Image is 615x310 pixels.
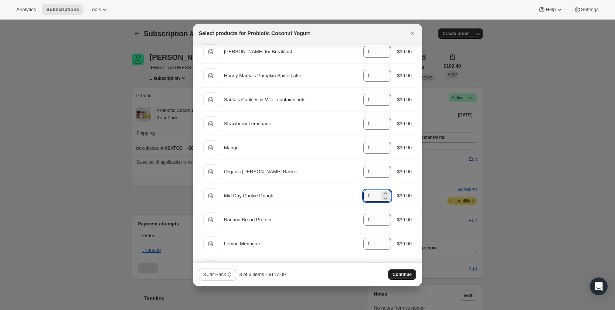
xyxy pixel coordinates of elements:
[397,168,412,176] div: $39.00
[224,48,357,55] div: [PERSON_NAME] for Breakfast
[224,216,357,224] div: Banana Bread Protein
[546,7,555,13] span: Help
[397,48,412,55] div: $39.00
[224,240,357,248] div: Lemon Meringue
[397,72,412,79] div: $39.00
[12,4,40,15] button: Analytics
[224,192,357,200] div: Mid Day Cookie Dough
[393,272,412,277] span: Continue
[534,4,567,15] button: Help
[224,72,357,79] div: Honey Mama's Pumpkin Spice Latte
[224,144,357,151] div: Mango
[397,192,412,200] div: $39.00
[397,240,412,248] div: $39.00
[239,271,286,278] div: 3 of 3 items - $117.00
[224,96,357,103] div: Santa's Cookies & Milk - contains nuts
[89,7,101,13] span: Tools
[397,120,412,127] div: $39.00
[581,7,599,13] span: Settings
[590,277,608,295] div: Open Intercom Messenger
[224,120,357,127] div: Strawberry Lemonade
[46,7,79,13] span: Subscriptions
[397,216,412,224] div: $39.00
[569,4,603,15] button: Settings
[397,96,412,103] div: $39.00
[224,168,357,176] div: Organic [PERSON_NAME] Basket
[42,4,84,15] button: Subscriptions
[199,30,310,37] h2: Select products for Probiotic Coconut Yogurt
[16,7,36,13] span: Analytics
[388,269,416,280] button: Continue
[397,144,412,151] div: $39.00
[407,28,418,38] button: Close
[85,4,113,15] button: Tools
